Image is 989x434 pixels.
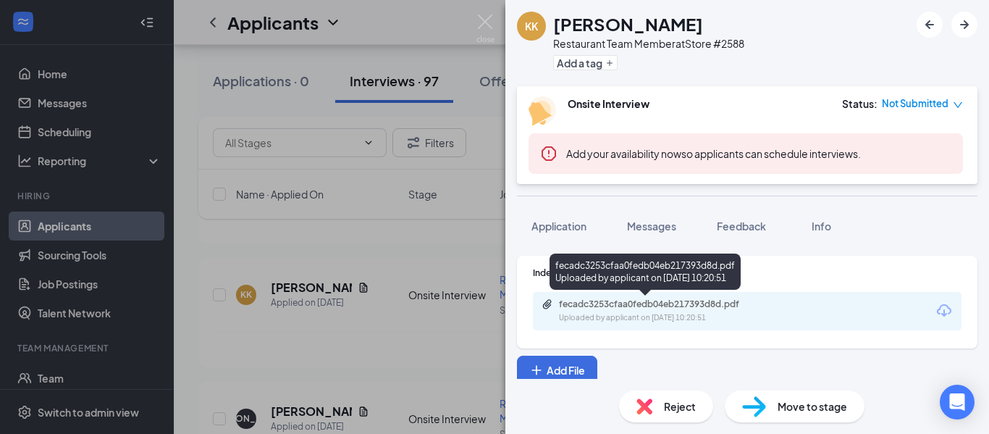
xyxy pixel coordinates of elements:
svg: ArrowRight [956,16,973,33]
h1: [PERSON_NAME] [553,12,703,36]
span: Info [812,220,831,233]
div: Indeed Resume [533,267,961,279]
button: ArrowRight [951,12,977,38]
span: Reject [664,398,696,414]
svg: Plus [529,363,544,377]
span: Move to stage [778,398,847,414]
span: Feedback [717,220,766,233]
button: Add your availability now [566,146,681,161]
button: PlusAdd a tag [553,55,618,70]
div: Open Intercom Messenger [940,385,975,420]
div: fecadc3253cfaa0fedb04eb217393d8d.pdf [559,299,762,310]
b: Onsite Interview [568,97,649,110]
span: Application [531,220,586,233]
div: Status : [842,96,878,111]
a: Paperclipfecadc3253cfaa0fedb04eb217393d8d.pdfUploaded by applicant on [DATE] 10:20:51 [542,299,776,324]
div: Uploaded by applicant on [DATE] 10:20:51 [559,312,776,324]
svg: Paperclip [542,299,553,310]
svg: Plus [605,59,614,67]
svg: Error [540,145,557,162]
svg: ArrowLeftNew [921,16,938,33]
span: Messages [627,220,676,233]
div: Restaurant Team Member at Store #2588 [553,36,744,51]
span: Not Submitted [882,96,948,111]
button: Add FilePlus [517,356,597,385]
svg: Download [935,302,953,320]
button: ArrowLeftNew [917,12,943,38]
span: so applicants can schedule interviews. [566,147,861,160]
span: down [953,100,963,110]
div: KK [525,19,538,33]
div: fecadc3253cfaa0fedb04eb217393d8d.pdf Uploaded by applicant on [DATE] 10:20:51 [550,254,741,290]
